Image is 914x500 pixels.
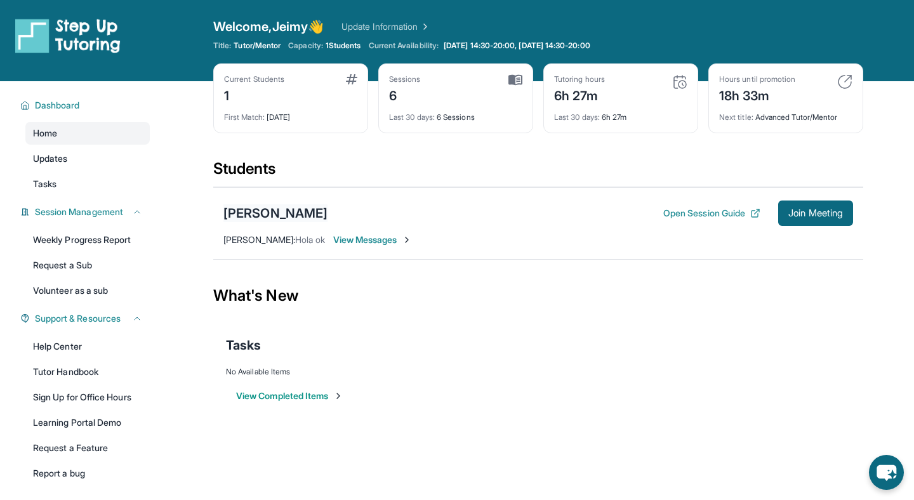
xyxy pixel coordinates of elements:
span: Title: [213,41,231,51]
div: No Available Items [226,367,851,377]
div: 6 [389,84,421,105]
div: 6h 27m [554,84,605,105]
img: Chevron-Right [402,235,412,245]
span: Session Management [35,206,123,218]
div: 6 Sessions [389,105,522,122]
div: Advanced Tutor/Mentor [719,105,852,122]
a: Request a Sub [25,254,150,277]
a: [DATE] 14:30-20:00, [DATE] 14:30-20:00 [441,41,593,51]
a: Tasks [25,173,150,195]
span: First Match : [224,112,265,122]
a: Sign Up for Office Hours [25,386,150,409]
span: Support & Resources [35,312,121,325]
button: Dashboard [30,99,142,112]
span: 1 Students [326,41,361,51]
a: Update Information [341,20,430,33]
div: 1 [224,84,284,105]
img: card [837,74,852,89]
span: Join Meeting [788,209,843,217]
span: Dashboard [35,99,80,112]
span: Home [33,127,57,140]
span: Hola ok [295,234,326,245]
div: Current Students [224,74,284,84]
a: Volunteer as a sub [25,279,150,302]
span: [DATE] 14:30-20:00, [DATE] 14:30-20:00 [444,41,590,51]
span: [PERSON_NAME] : [223,234,295,245]
div: Students [213,159,863,187]
div: Tutoring hours [554,74,605,84]
div: [PERSON_NAME] [223,204,328,222]
div: Sessions [389,74,421,84]
img: Chevron Right [418,20,430,33]
img: card [346,74,357,84]
span: Tasks [33,178,56,190]
a: Updates [25,147,150,170]
div: What's New [213,268,863,324]
a: Tutor Handbook [25,360,150,383]
img: card [508,74,522,86]
button: Session Management [30,206,142,218]
div: 18h 33m [719,84,795,105]
button: chat-button [869,455,904,490]
span: Last 30 days : [554,112,600,122]
span: Last 30 days : [389,112,435,122]
a: Help Center [25,335,150,358]
div: Hours until promotion [719,74,795,84]
span: Updates [33,152,68,165]
span: Tutor/Mentor [234,41,281,51]
a: Weekly Progress Report [25,228,150,251]
a: Report a bug [25,462,150,485]
button: View Completed Items [236,390,343,402]
a: Learning Portal Demo [25,411,150,434]
button: Support & Resources [30,312,142,325]
span: Tasks [226,336,261,354]
div: [DATE] [224,105,357,122]
span: Next title : [719,112,753,122]
a: Request a Feature [25,437,150,459]
a: Home [25,122,150,145]
img: logo [15,18,121,53]
button: Open Session Guide [663,207,760,220]
span: Welcome, Jeimy 👋 [213,18,324,36]
button: Join Meeting [778,201,853,226]
span: Capacity: [288,41,323,51]
img: card [672,74,687,89]
span: View Messages [333,234,413,246]
span: Current Availability: [369,41,439,51]
div: 6h 27m [554,105,687,122]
